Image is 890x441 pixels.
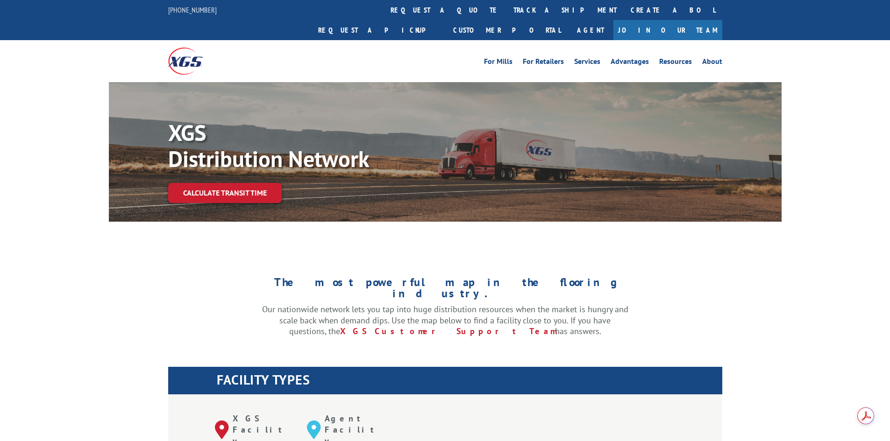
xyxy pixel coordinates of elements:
[262,277,628,304] h1: The most powerful map in the flooring industry.
[168,119,449,172] p: XGS Distribution Network
[613,20,722,40] a: Join Our Team
[523,58,564,68] a: For Retailers
[168,183,282,203] a: Calculate transit time
[611,58,649,68] a: Advantages
[446,20,568,40] a: Customer Portal
[168,5,217,14] a: [PHONE_NUMBER]
[568,20,613,40] a: Agent
[659,58,692,68] a: Resources
[262,304,628,337] p: Our nationwide network lets you tap into huge distribution resources when the market is hungry an...
[574,58,600,68] a: Services
[340,326,555,336] a: XGS Customer Support Team
[311,20,446,40] a: Request a pickup
[484,58,513,68] a: For Mills
[217,373,722,391] h1: FACILITY TYPES
[702,58,722,68] a: About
